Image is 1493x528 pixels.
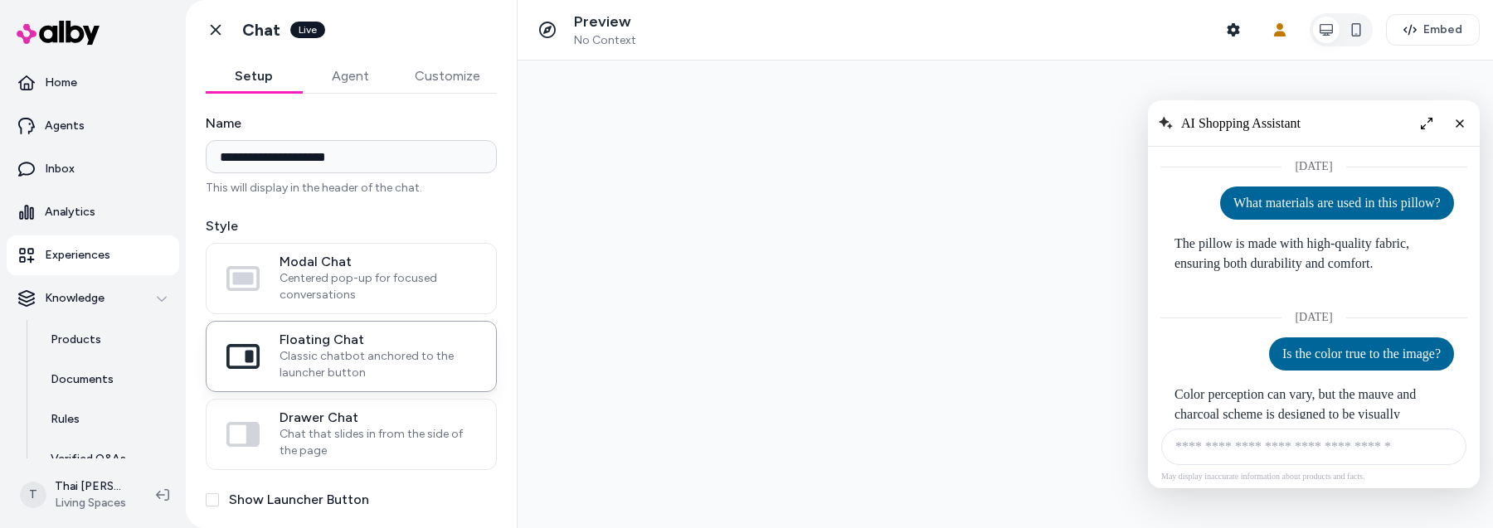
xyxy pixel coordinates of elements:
[280,409,476,426] span: Drawer Chat
[10,468,143,521] button: TThai [PERSON_NAME]Living Spaces
[45,75,77,91] p: Home
[398,60,497,93] button: Customize
[51,451,126,467] p: Verified Q&As
[45,118,85,134] p: Agents
[45,290,105,307] p: Knowledge
[574,33,636,48] span: No Context
[51,371,114,388] p: Documents
[206,114,497,133] label: Name
[20,482,46,508] span: T
[45,204,95,220] p: Analytics
[7,63,179,103] a: Home
[206,216,497,236] label: Style
[34,360,179,400] a: Documents
[7,149,179,189] a: Inbox
[280,270,476,303] span: Centered pop-up for focused conversations
[280,254,476,270] span: Modal Chat
[55,478,129,495] p: Thai [PERSON_NAME]
[1423,22,1462,38] span: Embed
[7,106,179,146] a: Agents
[280,426,476,459] span: Chat that slides in from the side of the page
[1386,14,1480,46] button: Embed
[302,60,398,93] button: Agent
[34,400,179,439] a: Rules
[229,490,369,510] label: Show Launcher Button
[290,22,325,38] div: Live
[280,332,476,348] span: Floating Chat
[34,439,179,479] a: Verified Q&As
[280,348,476,381] span: Classic chatbot anchored to the launcher button
[34,320,179,360] a: Products
[17,21,100,45] img: alby Logo
[7,279,179,318] button: Knowledge
[55,495,129,511] span: Living Spaces
[51,332,101,348] p: Products
[206,180,497,196] p: This will display in the header of the chat.
[7,192,179,232] a: Analytics
[7,235,179,275] a: Experiences
[242,20,280,41] h1: Chat
[51,411,80,428] p: Rules
[574,12,636,31] p: Preview
[45,247,110,264] p: Experiences
[206,60,302,93] button: Setup
[45,161,75,177] p: Inbox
